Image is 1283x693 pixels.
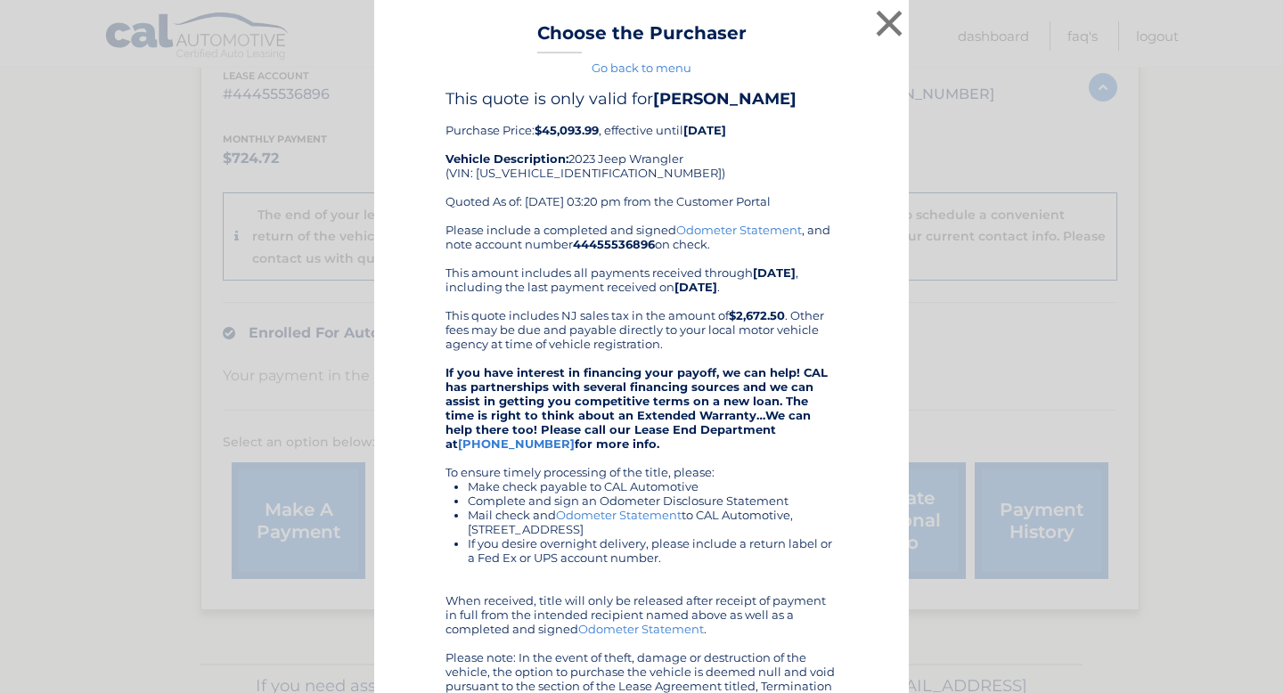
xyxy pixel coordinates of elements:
[676,223,802,237] a: Odometer Statement
[674,280,717,294] b: [DATE]
[468,479,838,493] li: Make check payable to CAL Automotive
[592,61,691,75] a: Go back to menu
[468,508,838,536] li: Mail check and to CAL Automotive, [STREET_ADDRESS]
[753,265,796,280] b: [DATE]
[445,89,838,109] h4: This quote is only valid for
[535,123,599,137] b: $45,093.99
[653,89,797,109] b: [PERSON_NAME]
[445,151,568,166] strong: Vehicle Description:
[468,536,838,565] li: If you desire overnight delivery, please include a return label or a Fed Ex or UPS account number.
[573,237,655,251] b: 44455536896
[445,89,838,223] div: Purchase Price: , effective until 2023 Jeep Wrangler (VIN: [US_VEHICLE_IDENTIFICATION_NUMBER]) Qu...
[871,5,907,41] button: ×
[683,123,726,137] b: [DATE]
[445,365,828,451] strong: If you have interest in financing your payoff, we can help! CAL has partnerships with several fin...
[578,622,704,636] a: Odometer Statement
[729,308,785,322] b: $2,672.50
[468,493,838,508] li: Complete and sign an Odometer Disclosure Statement
[458,436,575,451] a: [PHONE_NUMBER]
[556,508,682,522] a: Odometer Statement
[537,22,747,53] h3: Choose the Purchaser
